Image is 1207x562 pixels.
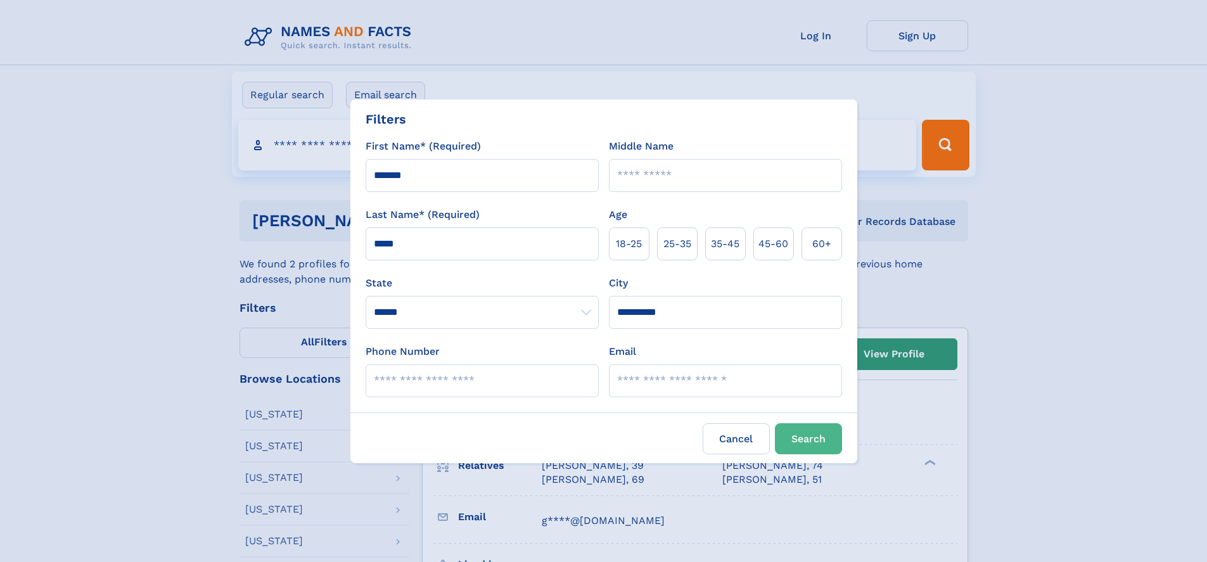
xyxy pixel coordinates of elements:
label: Age [609,207,627,222]
label: Email [609,344,636,359]
span: 35‑45 [711,236,739,252]
button: Search [775,423,842,454]
label: First Name* (Required) [366,139,481,154]
label: Last Name* (Required) [366,207,480,222]
label: Phone Number [366,344,440,359]
span: 25‑35 [663,236,691,252]
div: Filters [366,110,406,129]
label: Middle Name [609,139,674,154]
span: 60+ [812,236,831,252]
span: 45‑60 [758,236,788,252]
label: City [609,276,628,291]
label: State [366,276,599,291]
label: Cancel [703,423,770,454]
span: 18‑25 [616,236,642,252]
